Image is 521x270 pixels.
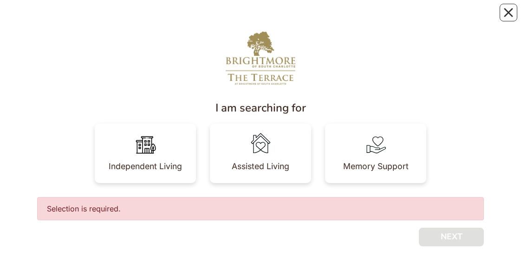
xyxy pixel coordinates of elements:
div: Memory Support [343,162,409,171]
img: 7446a357-1025-4a29-8d15-c2c49ef30556.svg [132,131,158,157]
img: 0545db8e-21dc-4370-be6f-a0a6e5ece04f.svg [247,131,274,157]
button: Close [500,4,517,21]
div: Selection is required. [37,197,484,220]
div: I am searching for [37,99,484,116]
img: a0af247b-512c-4d3f-8376-f4f8d2151d61.svg [363,131,389,157]
div: Independent Living [109,162,182,171]
button: NEXT [419,228,484,246]
img: c3e8c8c4-fa09-452b-8672-b210310b4e7a.png [226,32,295,85]
div: Assisted Living [232,162,289,171]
